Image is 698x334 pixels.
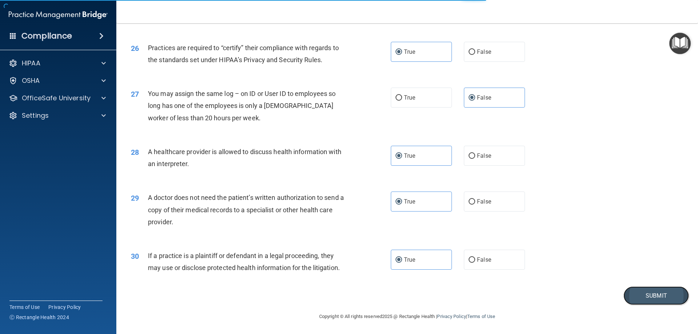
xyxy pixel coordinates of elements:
img: PMB logo [9,8,108,22]
input: True [396,153,402,159]
span: If a practice is a plaintiff or defendant in a legal proceeding, they may use or disclose protect... [148,252,340,271]
span: True [404,256,415,263]
a: HIPAA [9,59,106,68]
span: Practices are required to “certify” their compliance with regards to the standards set under HIPA... [148,44,339,64]
input: True [396,199,402,205]
span: 29 [131,194,139,202]
div: Copyright © All rights reserved 2025 @ Rectangle Health | | [274,305,540,328]
span: 27 [131,90,139,98]
a: OSHA [9,76,106,85]
input: True [396,49,402,55]
p: OfficeSafe University [22,94,91,102]
span: A doctor does not need the patient’s written authorization to send a copy of their medical record... [148,194,344,225]
span: Ⓒ Rectangle Health 2024 [9,314,69,321]
a: Settings [9,111,106,120]
input: False [469,95,475,101]
input: False [469,257,475,263]
span: True [404,152,415,159]
span: 30 [131,252,139,261]
span: False [477,94,491,101]
a: Privacy Policy [48,303,81,311]
h4: Compliance [21,31,72,41]
p: Settings [22,111,49,120]
span: 26 [131,44,139,53]
input: True [396,257,402,263]
input: False [469,199,475,205]
a: Terms of Use [9,303,40,311]
span: A healthcare provider is allowed to discuss health information with an interpreter. [148,148,341,168]
span: 28 [131,148,139,157]
span: True [404,198,415,205]
span: False [477,48,491,55]
span: False [477,152,491,159]
span: True [404,94,415,101]
input: False [469,49,475,55]
span: False [477,198,491,205]
input: True [396,95,402,101]
button: Submit [623,286,689,305]
span: True [404,48,415,55]
a: Terms of Use [467,314,495,319]
span: You may assign the same log – on ID or User ID to employees so long has one of the employees is o... [148,90,336,121]
button: Open Resource Center [669,33,691,54]
input: False [469,153,475,159]
a: OfficeSafe University [9,94,106,102]
a: Privacy Policy [437,314,466,319]
span: False [477,256,491,263]
p: HIPAA [22,59,40,68]
p: OSHA [22,76,40,85]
